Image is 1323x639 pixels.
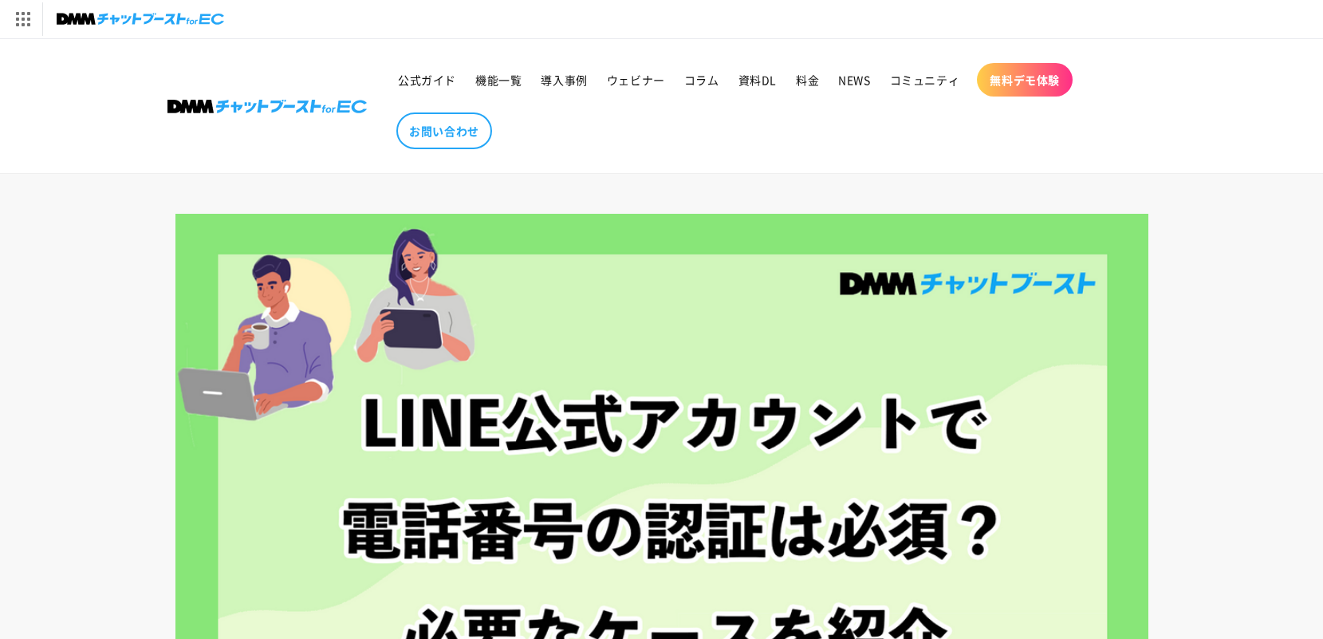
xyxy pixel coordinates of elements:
span: ウェビナー [607,73,665,87]
img: サービス [2,2,42,36]
span: 資料DL [738,73,777,87]
a: 無料デモ体験 [977,63,1073,97]
a: 資料DL [729,63,786,97]
a: お問い合わせ [396,112,492,149]
span: 公式ガイド [398,73,456,87]
span: 導入事例 [541,73,587,87]
a: ウェビナー [597,63,675,97]
a: コラム [675,63,729,97]
a: コミュニティ [880,63,970,97]
span: コミュニティ [890,73,960,87]
img: チャットブーストforEC [57,8,224,30]
span: 機能一覧 [475,73,522,87]
span: NEWS [838,73,870,87]
span: コラム [684,73,719,87]
a: NEWS [829,63,880,97]
span: お問い合わせ [409,124,479,138]
a: 料金 [786,63,829,97]
span: 料金 [796,73,819,87]
img: 株式会社DMM Boost [167,100,367,113]
a: 導入事例 [531,63,597,97]
a: 公式ガイド [388,63,466,97]
a: 機能一覧 [466,63,531,97]
span: 無料デモ体験 [990,73,1060,87]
